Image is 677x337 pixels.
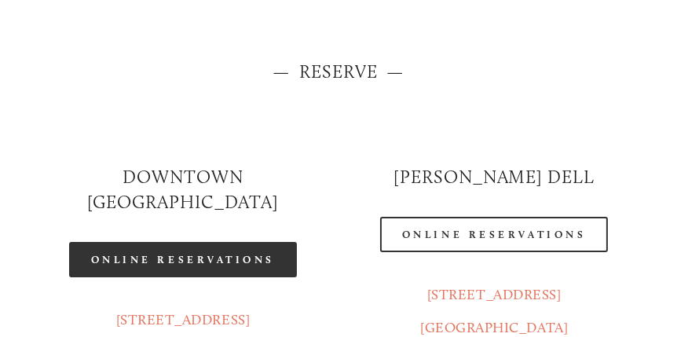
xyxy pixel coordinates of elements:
h2: Downtown [GEOGRAPHIC_DATA] [41,165,325,215]
a: [GEOGRAPHIC_DATA] [420,319,568,336]
a: Online Reservations [69,242,297,277]
a: Online Reservations [380,217,608,252]
a: [STREET_ADDRESS] [427,286,562,303]
h2: — Reserve — [41,60,637,85]
a: [STREET_ADDRESS] [116,311,251,328]
h2: [PERSON_NAME] DELL [352,165,636,190]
